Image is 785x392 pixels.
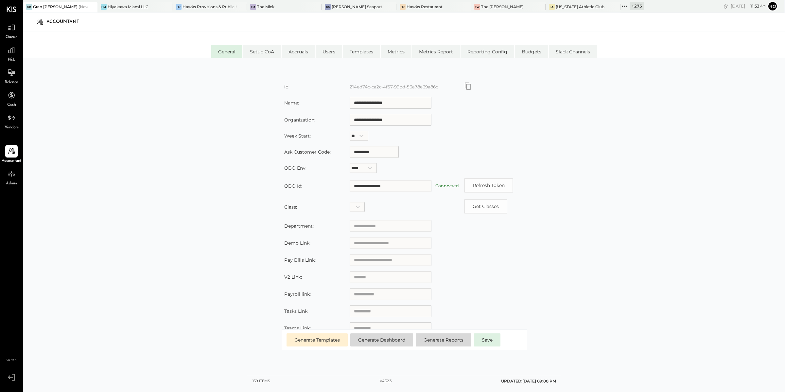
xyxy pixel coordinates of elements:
li: Accruals [282,45,315,58]
label: Week Start: [284,133,311,139]
span: Save [482,337,493,343]
div: IA [549,4,555,10]
label: Ask Customer Code: [284,149,331,155]
button: Generate Reports [416,333,471,346]
div: v 4.32.3 [380,379,392,384]
button: Save [474,333,500,346]
li: Templates [343,45,380,58]
label: Department: [284,223,314,229]
div: Accountant [46,17,86,27]
span: Generate Templates [294,337,340,343]
div: GS [325,4,331,10]
label: id: [284,84,289,90]
label: Teams Link: [284,325,311,331]
div: [US_STATE] Athletic Club [556,4,604,9]
span: Generate Reports [424,337,463,343]
div: [DATE] [731,3,766,9]
label: V2 Link: [284,274,302,280]
div: Hawks Provisions & Public House [183,4,237,9]
div: copy link [723,3,729,9]
div: + 275 [630,2,644,10]
label: Name: [284,100,299,106]
button: Ro [767,1,778,11]
div: GB [26,4,32,10]
a: P&L [0,44,23,63]
button: Copy id [464,199,507,214]
div: Hawks Restaurant [407,4,443,9]
label: QBO Env: [284,165,306,171]
label: Class: [284,204,297,210]
span: Balance [5,80,18,85]
label: QBO Id: [284,183,302,189]
div: HP [176,4,182,10]
label: Tasks Link: [284,308,308,314]
span: Accountant [2,158,22,164]
button: Generate Templates [287,333,348,346]
button: Copy id [464,82,472,90]
a: Vendors [0,112,23,131]
span: Admin [6,181,17,187]
span: Vendors [5,125,19,131]
a: Admin [0,168,23,187]
label: Connected [435,183,459,188]
label: Demo Link: [284,240,310,246]
span: Generate Dashboard [358,337,405,343]
li: Slack Channels [549,45,597,58]
a: Balance [0,66,23,85]
label: Payroll link: [284,291,311,297]
div: Hiyakawa Miami LLC [108,4,148,9]
div: [PERSON_NAME] Seaport [332,4,382,9]
label: Pay Bills Link: [284,257,316,263]
li: Users [316,45,342,58]
div: Gran [PERSON_NAME] (New) [33,4,88,9]
a: Cash [0,89,23,108]
label: 214ed74c-ca2c-4f57-99bd-56a78e69a86c [350,84,438,89]
li: Metrics [381,45,411,58]
li: General [211,45,242,58]
span: Cash [7,102,16,108]
a: Accountant [0,145,23,164]
li: Metrics Report [412,45,460,58]
div: The Mick [257,4,274,9]
span: Queue [6,34,18,40]
a: Queue [0,21,23,40]
li: Reporting Config [461,45,514,58]
div: 139 items [253,379,270,384]
div: HM [101,4,107,10]
div: TM [250,4,256,10]
span: P&L [8,57,15,63]
li: Setup CoA [243,45,281,58]
div: TW [474,4,480,10]
div: The [PERSON_NAME] [481,4,524,9]
span: UPDATED: [DATE] 09:00 PM [501,379,556,383]
button: Generate Dashboard [350,333,413,346]
div: HR [400,4,406,10]
button: Refresh Token [464,178,513,193]
label: Organization: [284,117,315,123]
li: Budgets [515,45,548,58]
